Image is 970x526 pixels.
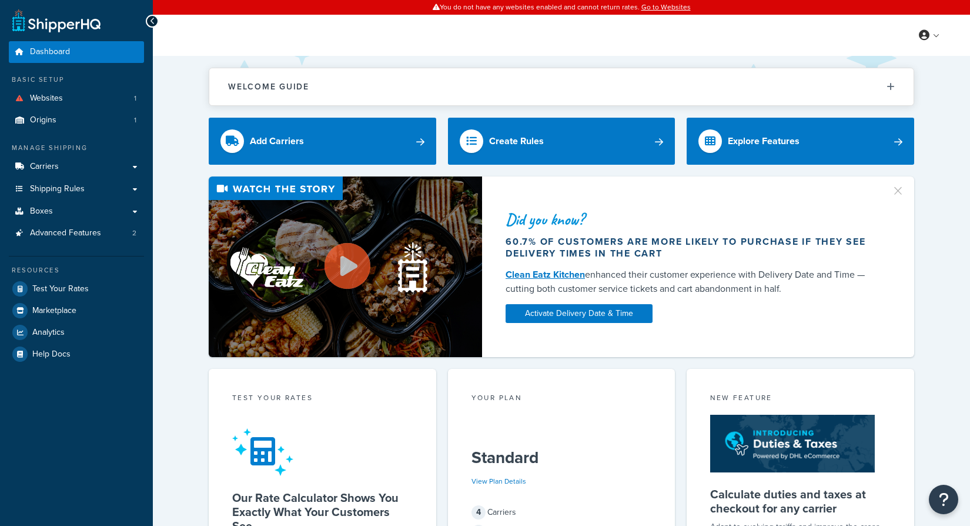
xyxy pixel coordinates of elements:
[506,236,877,259] div: 60.7% of customers are more likely to purchase if they see delivery times in the cart
[9,300,144,321] a: Marketplace
[641,2,691,12] a: Go to Websites
[929,485,958,514] button: Open Resource Center
[9,178,144,200] a: Shipping Rules
[228,82,309,91] h2: Welcome Guide
[9,201,144,222] a: Boxes
[209,118,436,165] a: Add Carriers
[9,344,144,365] a: Help Docs
[471,476,526,487] a: View Plan Details
[506,211,877,228] div: Did you know?
[132,228,136,238] span: 2
[710,487,891,515] h5: Calculate duties and taxes at checkout for any carrier
[506,268,585,281] a: Clean Eatz Kitchen
[209,68,914,105] button: Welcome Guide
[30,47,70,57] span: Dashboard
[30,115,56,125] span: Origins
[471,392,652,406] div: Your Plan
[687,118,914,165] a: Explore Features
[448,118,675,165] a: Create Rules
[9,41,144,63] a: Dashboard
[134,94,136,104] span: 1
[9,156,144,178] a: Carriers
[9,322,144,343] a: Analytics
[30,162,59,172] span: Carriers
[30,228,101,238] span: Advanced Features
[489,133,544,149] div: Create Rules
[728,133,800,149] div: Explore Features
[9,265,144,275] div: Resources
[506,304,653,323] a: Activate Delivery Date & Time
[9,88,144,109] a: Websites1
[32,306,76,316] span: Marketplace
[32,284,89,294] span: Test Your Rates
[9,222,144,244] a: Advanced Features2
[250,133,304,149] div: Add Carriers
[32,328,65,338] span: Analytics
[9,75,144,85] div: Basic Setup
[710,392,891,406] div: New Feature
[32,349,71,359] span: Help Docs
[9,222,144,244] li: Advanced Features
[209,177,482,357] img: Video thumbnail
[506,268,877,296] div: enhanced their customer experience with Delivery Date and Time — cutting both customer service ti...
[471,504,652,521] div: Carriers
[30,207,53,217] span: Boxes
[471,505,486,520] span: 4
[30,184,85,194] span: Shipping Rules
[9,109,144,131] li: Origins
[9,143,144,153] div: Manage Shipping
[471,448,652,467] h5: Standard
[232,392,413,406] div: Test your rates
[9,109,144,131] a: Origins1
[9,278,144,299] a: Test Your Rates
[134,115,136,125] span: 1
[30,94,63,104] span: Websites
